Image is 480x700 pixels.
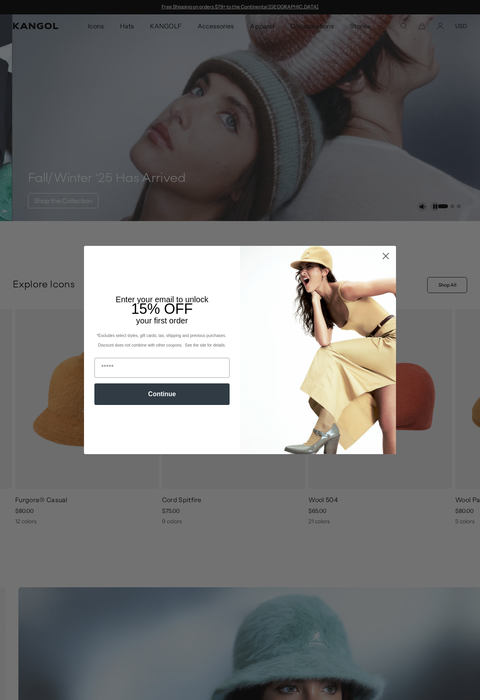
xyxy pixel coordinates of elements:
input: Email [94,358,230,378]
span: *Excludes select styles, gift cards, tax, shipping and previous purchases. Discount does not comb... [97,333,227,347]
span: your first order [136,316,188,325]
span: 15% OFF [131,301,193,317]
span: Enter your email to unlock [116,295,208,304]
img: 93be19ad-e773-4382-80b9-c9d740c9197f.jpeg [240,246,396,454]
button: Continue [94,383,230,405]
button: Close dialog [379,249,393,263]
